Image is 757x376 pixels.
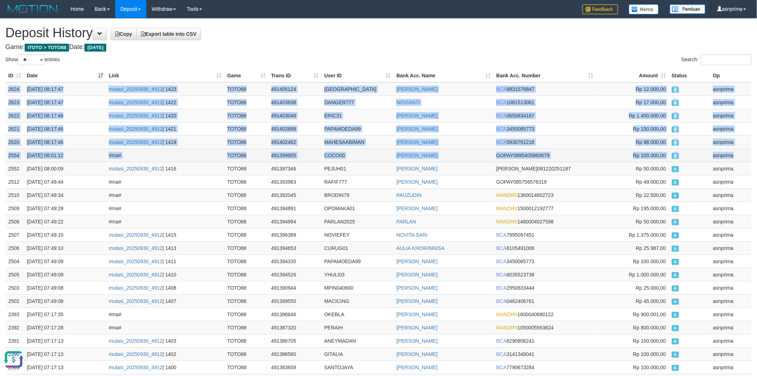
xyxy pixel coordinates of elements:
[493,109,596,122] td: 0650634187
[109,298,162,304] a: mutasi_20250930_4912
[672,166,679,172] span: Approved
[109,259,162,264] a: mutasi_20250930_4912
[109,245,162,251] a: mutasi_20250930_4912
[496,298,507,304] span: BCA
[24,308,106,321] td: [DATE] 07:17:35
[396,166,438,172] a: [PERSON_NAME]
[633,153,666,158] span: Rp 100.000,00
[710,162,752,175] td: asnprima
[224,281,268,294] td: TOTO88
[322,109,394,122] td: ERIC31
[493,175,596,188] td: 085756576319
[18,54,45,65] select: Showentries
[672,140,679,146] span: Approved
[268,122,322,135] td: 491402898
[5,188,24,202] td: 2510
[493,268,596,281] td: 8035523738
[672,232,679,238] span: Approved
[268,202,322,215] td: 491394891
[268,308,322,321] td: 491386646
[396,365,438,370] a: [PERSON_NAME]
[268,82,322,96] td: 491405124
[106,69,224,82] th: Link: activate to sort column ascending
[24,268,106,281] td: [DATE] 07:49:09
[5,241,24,255] td: 2506
[268,228,322,241] td: 491396389
[224,228,268,241] td: TOTO88
[5,255,24,268] td: 2504
[396,139,438,145] a: [PERSON_NAME]
[24,347,106,361] td: [DATE] 07:17:13
[672,126,679,132] span: Approved
[268,268,322,281] td: 491394526
[109,100,162,105] a: mutasi_20250930_4912
[396,338,438,344] a: [PERSON_NAME]
[701,54,752,65] input: Search:
[396,86,438,92] a: [PERSON_NAME]
[396,192,422,198] a: PAUZUDIN
[24,96,106,109] td: [DATE] 08:17:47
[322,334,394,347] td: ANEYMADAN
[322,162,394,175] td: PEJUH01
[493,321,596,334] td: 1050005563824
[24,135,106,149] td: [DATE] 08:17:46
[5,334,24,347] td: 2391
[5,69,24,82] th: ID: activate to sort column ascending
[396,179,438,185] a: [PERSON_NAME]
[496,86,507,92] span: BCA
[109,285,162,291] a: mutasi_20250930_4912
[268,109,322,122] td: 491403048
[672,113,679,119] span: Approved
[224,96,268,109] td: TOTO88
[629,272,666,278] span: Rp 1.000.000,00
[496,285,507,291] span: BCA
[109,139,162,145] a: mutasi_20250930_4912
[109,86,162,92] a: mutasi_20250930_4912
[24,122,106,135] td: [DATE] 08:17:46
[672,272,679,278] span: Approved
[136,28,201,40] a: Export table into CSV
[496,232,507,238] span: BCA
[106,281,224,294] td: | 1408
[633,338,666,344] span: Rp 150.000,00
[710,109,752,122] td: asnprima
[493,188,596,202] td: 1360014602723
[496,338,507,344] span: BCA
[493,334,596,347] td: 8290806241
[268,294,322,308] td: 491389550
[322,281,394,294] td: MPIN040600
[322,241,394,255] td: CURUG01
[322,361,394,374] td: SANTOJAYA
[24,228,106,241] td: [DATE] 07:49:10
[636,219,666,225] span: Rp 50.000,00
[710,308,752,321] td: asnprima
[268,321,322,334] td: 491387320
[24,241,106,255] td: [DATE] 07:49:10
[672,312,679,318] span: Approved
[322,321,394,334] td: PERAIH
[672,285,679,291] span: Approved
[710,294,752,308] td: asnprima
[3,3,24,24] button: Open LiveChat chat widget
[24,361,106,374] td: [DATE] 07:17:13
[106,228,224,241] td: | 1415
[582,4,618,14] img: Feedback.jpg
[24,149,106,162] td: [DATE] 08:01:12
[496,259,507,264] span: BCA
[493,82,596,96] td: 8831576847
[672,338,679,344] span: Approved
[84,44,106,52] span: [DATE]
[672,246,679,252] span: Approved
[629,232,666,238] span: Rp 1.375.000,00
[24,109,106,122] td: [DATE] 08:17:46
[109,272,162,278] a: mutasi_20250930_4912
[106,122,224,135] td: | 1421
[224,241,268,255] td: TOTO88
[5,26,752,40] h1: Deposit History
[109,365,162,370] a: mutasi_20250930_4912
[496,179,513,185] span: GOPAY
[24,281,106,294] td: [DATE] 07:49:08
[636,285,666,291] span: Rp 25.000,00
[5,135,24,149] td: 2620
[224,202,268,215] td: TOTO88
